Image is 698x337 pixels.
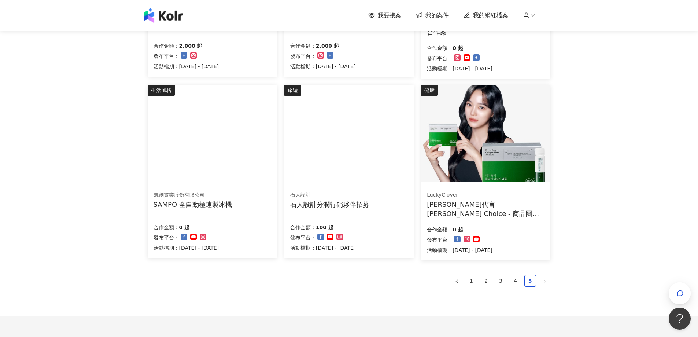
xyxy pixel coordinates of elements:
li: Next Page [539,275,551,287]
span: 我要接案 [378,11,401,19]
p: 活動檔期：[DATE] - [DATE] [427,64,492,73]
a: 2 [481,275,492,286]
p: 合作金額： [427,225,453,234]
p: 發布平台： [290,233,316,242]
div: 凱創實業股份有限公司 [154,191,232,199]
p: 活動檔期：[DATE] - [DATE] [290,243,356,252]
p: 2,000 起 [179,41,202,50]
li: 5 [524,275,536,287]
div: 健康 [421,85,438,96]
a: 3 [495,275,506,286]
p: 發布平台： [154,233,179,242]
p: 2,000 起 [316,41,339,50]
img: 石人設計行李箱 [284,85,413,182]
p: 合作金額： [290,41,316,50]
p: 活動檔期：[DATE] - [DATE] [290,62,356,71]
img: logo [144,8,183,23]
a: 5 [525,275,536,286]
a: 4 [510,275,521,286]
div: [PERSON_NAME]代言 [PERSON_NAME] Choice - 商品團購 -膠原蛋白 [427,200,544,218]
span: left [455,279,459,283]
p: 0 起 [453,44,463,52]
p: 發布平台： [427,54,453,63]
span: 我的案件 [425,11,449,19]
p: 合作金額： [154,41,179,50]
p: 0 起 [179,223,190,232]
iframe: Help Scout Beacon - Open [669,308,691,330]
li: 2 [480,275,492,287]
img: 韓國健康食品功能性膠原蛋白 [421,85,550,182]
button: left [451,275,463,287]
a: 我要接案 [368,11,401,19]
li: 1 [466,275,477,287]
div: SAMPO 全自動極速製冰機 [154,200,232,209]
a: 1 [466,275,477,286]
p: 發布平台： [290,52,316,61]
p: 0 起 [453,225,463,234]
p: 活動檔期：[DATE] - [DATE] [154,243,219,252]
p: 活動檔期：[DATE] - [DATE] [427,246,492,254]
div: 石人設計 [290,191,369,199]
div: 石人設計分潤行銷夥伴招募 [290,200,369,209]
p: 合作金額： [154,223,179,232]
p: 100 起 [316,223,333,232]
p: 合作金額： [427,44,453,52]
p: 合作金額： [290,223,316,232]
a: 我的網紅檔案 [464,11,508,19]
li: Previous Page [451,275,463,287]
span: right [543,279,547,283]
p: 發布平台： [427,235,453,244]
img: SAMPO 全自動極速製冰機 [148,85,277,182]
li: 4 [510,275,521,287]
div: LuckyClover [427,191,544,199]
a: 我的案件 [416,11,449,19]
div: 生活風格 [148,85,175,96]
p: 活動檔期：[DATE] - [DATE] [154,62,219,71]
button: right [539,275,551,287]
div: 旅遊 [284,85,301,96]
span: 我的網紅檔案 [473,11,508,19]
p: 發布平台： [154,52,179,61]
li: 3 [495,275,507,287]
